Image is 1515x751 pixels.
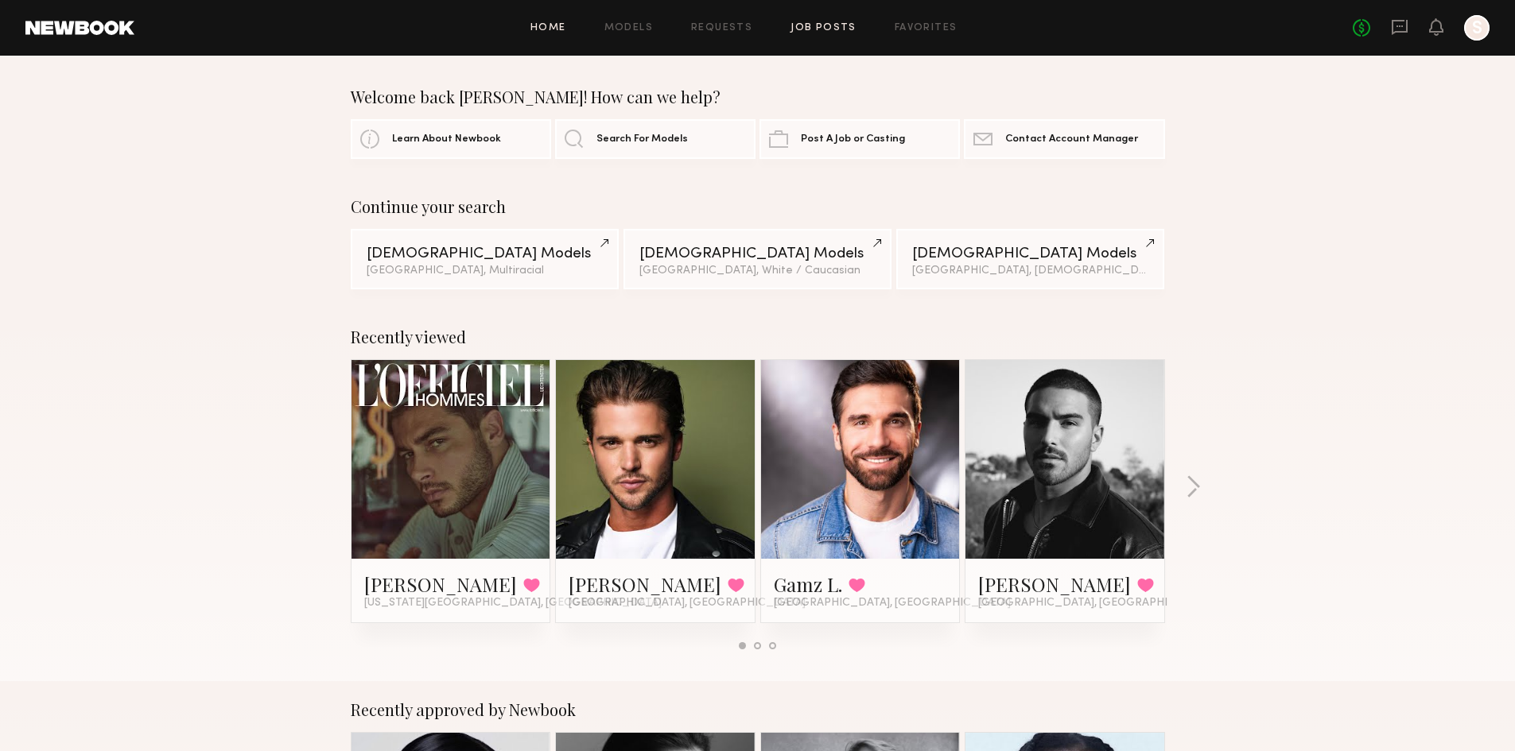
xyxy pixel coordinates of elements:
[569,571,721,597] a: [PERSON_NAME]
[639,265,876,277] div: [GEOGRAPHIC_DATA], White / Caucasian
[691,23,752,33] a: Requests
[774,597,1011,610] span: [GEOGRAPHIC_DATA], [GEOGRAPHIC_DATA]
[791,23,857,33] a: Job Posts
[978,597,1215,610] span: [GEOGRAPHIC_DATA], [GEOGRAPHIC_DATA]
[623,229,892,289] a: [DEMOGRAPHIC_DATA] Models[GEOGRAPHIC_DATA], White / Caucasian
[351,119,551,159] a: Learn About Newbook
[596,134,688,145] span: Search For Models
[351,700,1165,719] div: Recently approved by Newbook
[530,23,566,33] a: Home
[351,229,619,289] a: [DEMOGRAPHIC_DATA] Models[GEOGRAPHIC_DATA], Multiracial
[639,246,876,261] div: [DEMOGRAPHIC_DATA] Models
[759,119,960,159] a: Post A Job or Casting
[978,571,1131,597] a: [PERSON_NAME]
[569,597,806,610] span: [GEOGRAPHIC_DATA], [GEOGRAPHIC_DATA]
[367,265,603,277] div: [GEOGRAPHIC_DATA], Multiracial
[364,597,662,610] span: [US_STATE][GEOGRAPHIC_DATA], [GEOGRAPHIC_DATA]
[964,119,1164,159] a: Contact Account Manager
[896,229,1164,289] a: [DEMOGRAPHIC_DATA] Models[GEOGRAPHIC_DATA], [DEMOGRAPHIC_DATA]
[895,23,958,33] a: Favorites
[555,119,756,159] a: Search For Models
[351,327,1165,346] div: Recently viewed
[912,246,1148,261] div: [DEMOGRAPHIC_DATA] Models
[367,246,603,261] div: [DEMOGRAPHIC_DATA] Models
[1464,15,1490,41] a: S
[801,134,905,145] span: Post A Job or Casting
[364,571,517,597] a: [PERSON_NAME]
[604,23,653,33] a: Models
[392,134,501,145] span: Learn About Newbook
[774,571,842,597] a: Gamz L.
[1005,134,1138,145] span: Contact Account Manager
[351,87,1165,106] div: Welcome back [PERSON_NAME]! How can we help?
[351,197,1165,216] div: Continue your search
[912,265,1148,277] div: [GEOGRAPHIC_DATA], [DEMOGRAPHIC_DATA]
